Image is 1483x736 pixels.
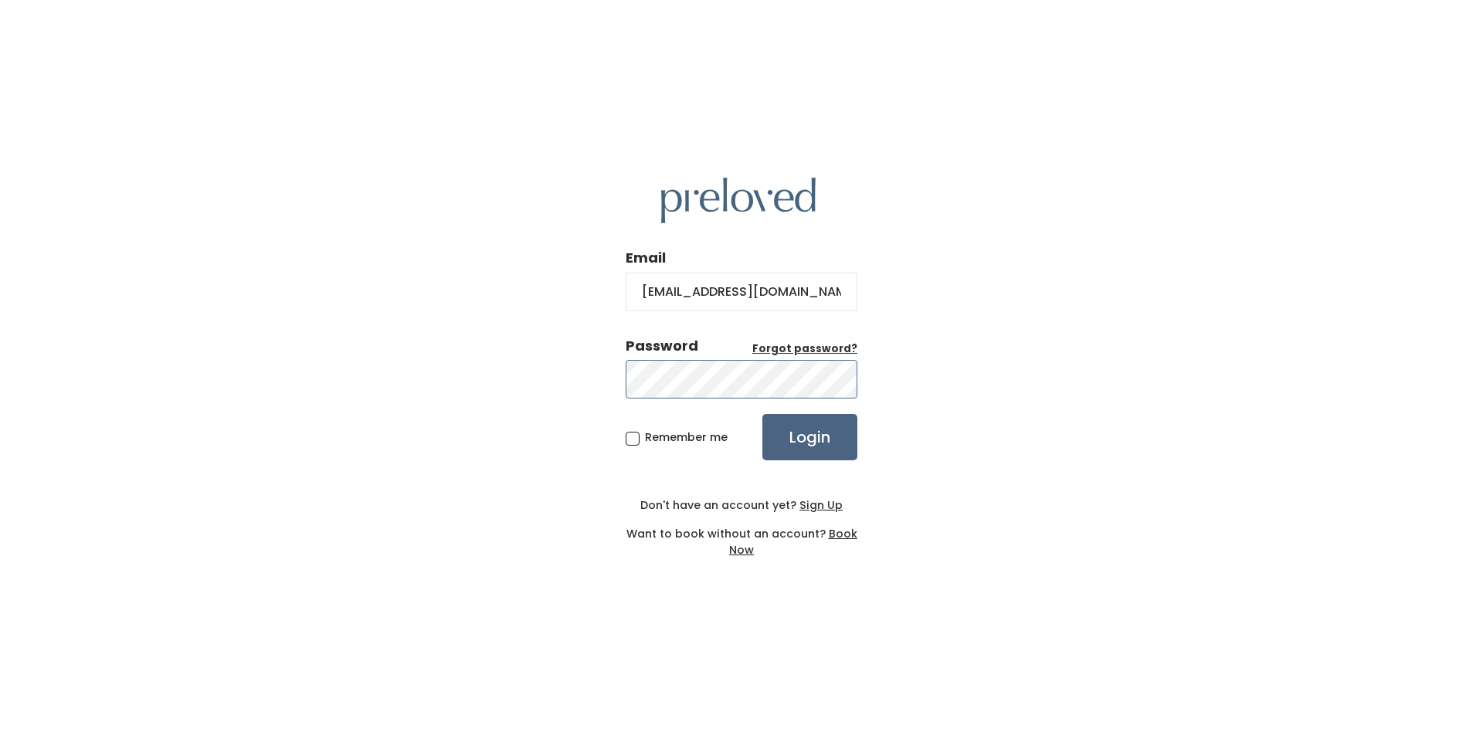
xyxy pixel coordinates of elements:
[645,429,728,445] span: Remember me
[729,526,857,558] a: Book Now
[626,336,698,356] div: Password
[626,248,666,268] label: Email
[626,514,857,558] div: Want to book without an account?
[796,497,843,513] a: Sign Up
[762,414,857,460] input: Login
[626,497,857,514] div: Don't have an account yet?
[752,341,857,356] u: Forgot password?
[799,497,843,513] u: Sign Up
[752,341,857,357] a: Forgot password?
[661,178,816,223] img: preloved logo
